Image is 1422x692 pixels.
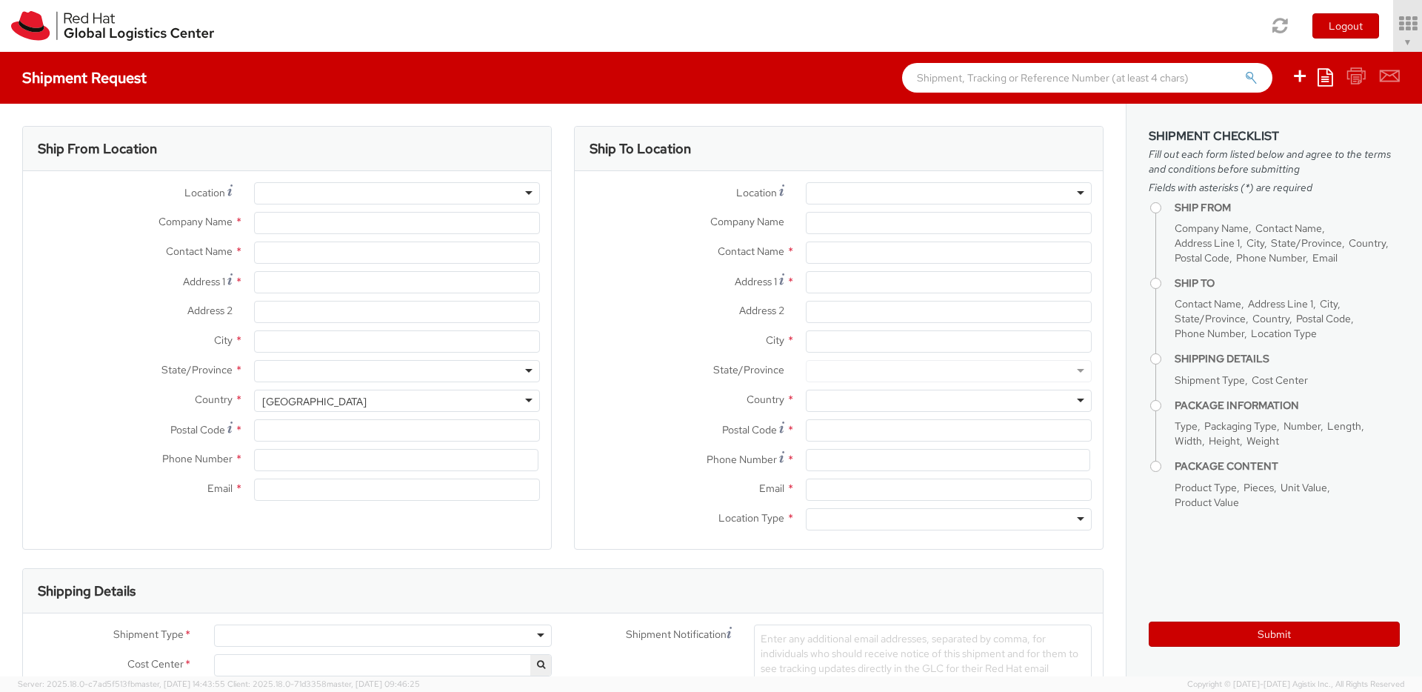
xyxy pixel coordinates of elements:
h4: Shipping Details [1175,353,1400,365]
span: master, [DATE] 14:43:55 [135,679,225,689]
span: Shipment Notification [626,627,727,642]
input: Shipment, Tracking or Reference Number (at least 4 chars) [902,63,1272,93]
span: Shipment Type [113,627,184,644]
span: Location [736,186,777,199]
span: Fill out each form listed below and agree to the terms and conditions before submitting [1149,147,1400,176]
span: Postal Code [722,423,777,436]
span: Number [1284,419,1321,433]
span: Phone Number [162,452,233,465]
span: City [1246,236,1264,250]
span: ▼ [1403,36,1412,48]
span: Cost Center [1252,373,1308,387]
span: Shipment Type [1175,373,1245,387]
span: Email [1312,251,1338,265]
span: Length [1327,419,1361,433]
div: [GEOGRAPHIC_DATA] [262,394,367,409]
span: Email [207,482,233,495]
span: Postal Code [1296,312,1351,325]
span: Company Name [158,215,233,228]
span: Email [759,482,784,495]
span: Copyright © [DATE]-[DATE] Agistix Inc., All Rights Reserved [1187,679,1404,691]
span: Contact Name [1255,222,1322,235]
span: Country [1349,236,1386,250]
span: Location [184,186,225,199]
img: rh-logistics-00dfa346123c4ec078e1.svg [11,11,214,41]
span: Client: 2025.18.0-71d3358 [227,679,420,689]
h4: Package Content [1175,461,1400,472]
span: Type [1175,419,1198,433]
span: Phone Number [707,453,777,466]
span: Country [195,393,233,406]
h4: Ship From [1175,202,1400,213]
span: Server: 2025.18.0-c7ad5f513fb [18,679,225,689]
span: Height [1209,434,1240,448]
h3: Shipping Details [38,584,136,599]
span: Product Type [1175,481,1237,494]
span: master, [DATE] 09:46:25 [327,679,420,689]
span: Location Type [1251,327,1317,340]
span: Enter any additional email addresses, separated by comma, for individuals who should receive noti... [761,632,1078,690]
span: Packaging Type [1204,419,1277,433]
span: Address 1 [183,275,225,288]
span: Address Line 1 [1175,236,1240,250]
span: State/Province [713,363,784,376]
span: Weight [1246,434,1279,448]
span: Postal Code [170,423,225,436]
h3: Shipment Checklist [1149,130,1400,143]
span: Company Name [710,215,784,228]
button: Submit [1149,622,1400,647]
span: State/Province [1271,236,1342,250]
span: Address 1 [735,275,777,288]
span: Fields with asterisks (*) are required [1149,180,1400,195]
h3: Ship To Location [590,142,691,156]
span: Unit Value [1281,481,1327,494]
span: Country [747,393,784,406]
span: Country [1252,312,1289,325]
h4: Ship To [1175,278,1400,289]
span: City [214,333,233,347]
h4: Shipment Request [22,70,147,86]
span: State/Province [1175,312,1246,325]
span: Pieces [1244,481,1274,494]
button: Logout [1312,13,1379,39]
span: Contact Name [166,244,233,258]
span: State/Province [161,363,233,376]
span: Phone Number [1175,327,1244,340]
span: Company Name [1175,222,1249,235]
span: Postal Code [1175,251,1229,265]
span: Contact Name [1175,297,1241,310]
span: City [766,333,784,347]
span: Address 2 [187,304,233,317]
span: Phone Number [1236,251,1306,265]
span: Cost Center [127,656,184,673]
span: Width [1175,434,1202,448]
span: Address 2 [739,304,784,317]
span: Address Line 1 [1248,297,1313,310]
span: Location Type [718,511,784,525]
span: Contact Name [718,244,784,258]
span: City [1320,297,1338,310]
h4: Package Information [1175,400,1400,411]
span: Product Value [1175,496,1239,509]
h3: Ship From Location [38,142,157,156]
